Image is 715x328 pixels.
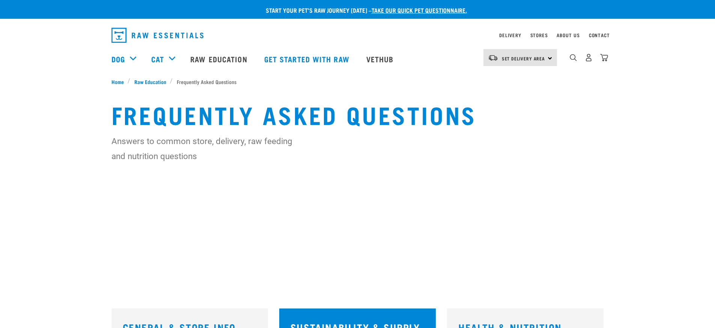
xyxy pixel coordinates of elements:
[183,44,256,74] a: Raw Education
[134,78,166,86] span: Raw Education
[111,78,124,86] span: Home
[151,53,164,65] a: Cat
[502,57,545,60] span: Set Delivery Area
[111,28,203,43] img: Raw Essentials Logo
[600,54,608,62] img: home-icon@2x.png
[499,34,521,36] a: Delivery
[111,53,125,65] a: Dog
[372,8,467,12] a: take our quick pet questionnaire.
[530,34,548,36] a: Stores
[488,54,498,61] img: van-moving.png
[111,78,128,86] a: Home
[570,54,577,61] img: home-icon-1@2x.png
[359,44,403,74] a: Vethub
[105,25,610,46] nav: dropdown navigation
[130,78,170,86] a: Raw Education
[111,78,604,86] nav: breadcrumbs
[111,101,604,128] h1: Frequently Asked Questions
[111,134,309,164] p: Answers to common store, delivery, raw feeding and nutrition questions
[585,54,593,62] img: user.png
[557,34,580,36] a: About Us
[257,44,359,74] a: Get started with Raw
[589,34,610,36] a: Contact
